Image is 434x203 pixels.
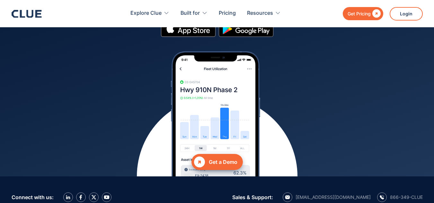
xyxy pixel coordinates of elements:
a: Get a Demo [191,154,243,170]
div: Built for [181,3,200,23]
div: Get a Demo [209,158,237,166]
div:  [371,10,381,18]
div: Resources [247,3,273,23]
div: [EMAIL_ADDRESS][DOMAIN_NAME] [296,194,371,200]
div: Resources [247,3,281,23]
div: 866-349-CLUE [390,194,423,200]
div: Connect with us: [12,194,54,200]
img: YouTube Icon [104,195,110,199]
div: Sales & Support: [232,194,273,200]
a: Pricing [219,3,236,23]
a: Get Pricing [343,7,383,20]
div: Explore Clue [130,3,169,23]
div:  [194,156,205,167]
div: Get Pricing [348,10,371,18]
img: LinkedIn icon [66,195,70,199]
img: calling icon [380,195,384,199]
div: Explore Clue [130,3,162,23]
a: Login [390,7,423,21]
div: Built for [181,3,208,23]
img: Google simple icon [219,21,273,37]
a: calling icon866-349-CLUE [377,192,423,202]
img: X icon twitter [91,195,96,200]
iframe: Chat Widget [402,172,434,203]
img: Apple Store [161,21,216,37]
img: email icon [285,195,290,199]
img: facebook icon [79,195,82,200]
a: email icon[EMAIL_ADDRESS][DOMAIN_NAME] [283,192,371,202]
